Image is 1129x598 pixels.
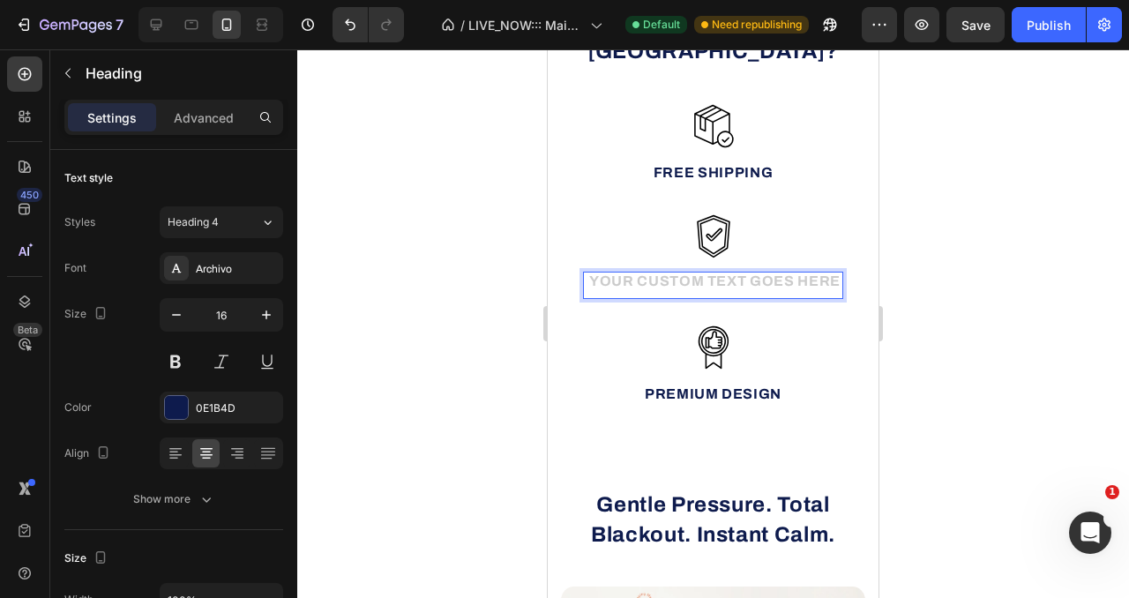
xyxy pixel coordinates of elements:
[13,323,42,337] div: Beta
[64,170,113,186] div: Text style
[1027,16,1071,34] div: Publish
[196,261,279,277] div: Archivo
[7,7,131,42] button: 7
[460,16,465,34] span: /
[86,63,276,84] p: Heading
[468,16,583,34] span: LIVE_NOW::: Main of Avyllo_Product_Landing_Page :: DO NOT TOUCH
[64,214,95,230] div: Styles
[643,17,680,33] span: Default
[961,18,991,33] span: Save
[174,108,234,127] p: Advanced
[17,188,42,202] div: 450
[168,214,219,230] span: Heading 4
[133,490,215,508] div: Show more
[196,400,279,416] div: 0E1B4D
[946,7,1005,42] button: Save
[64,400,92,415] div: Color
[1105,485,1119,499] span: 1
[64,303,111,326] div: Size
[548,49,879,598] iframe: Design area
[160,206,283,238] button: Heading 4
[333,7,404,42] div: Undo/Redo
[1012,7,1086,42] button: Publish
[64,442,114,466] div: Align
[64,260,86,276] div: Font
[116,14,123,35] p: 7
[64,483,283,515] button: Show more
[87,108,137,127] p: Settings
[712,17,802,33] span: Need republishing
[1069,512,1111,554] iframe: Intercom live chat
[64,547,111,571] div: Size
